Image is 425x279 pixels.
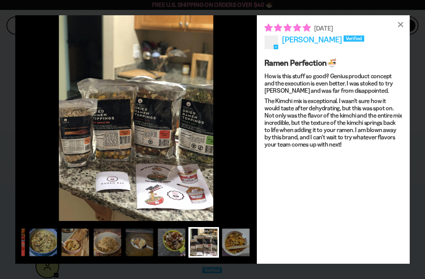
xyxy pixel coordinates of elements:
span: [DATE] [314,24,333,32]
div: × [391,15,410,34]
p: How is this stuff so good? Genius product concept and the execution is even better. I was stoked ... [264,73,402,94]
p: The Kimchi mix is exceptional. I wasn't sure how it would taste after dehydrating, but this was s... [264,97,402,148]
div: Ramen Perfection🍜 [264,57,402,69]
span: 5 star review [264,23,311,32]
span: [PERSON_NAME] [282,35,342,44]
